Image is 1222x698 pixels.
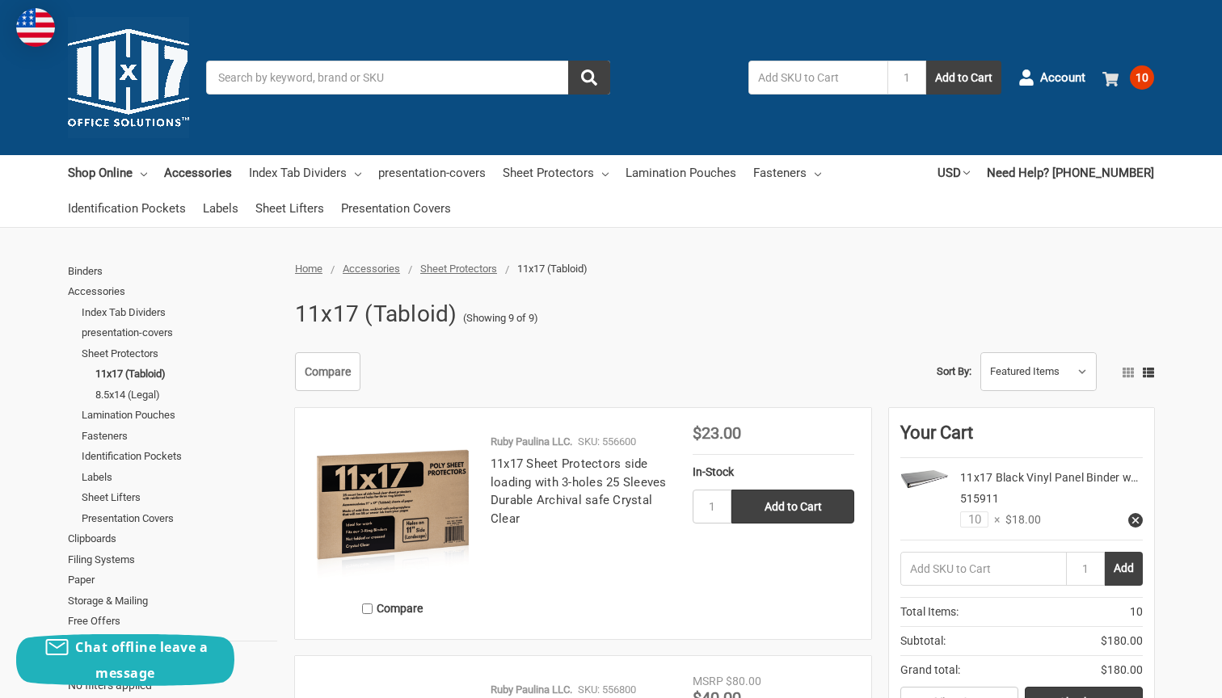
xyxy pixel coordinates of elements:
span: Account [1040,69,1085,87]
span: 10 [1130,603,1143,620]
a: Sheet Protectors [503,155,609,191]
p: Ruby Paulina LLC. [491,434,572,450]
input: Add to Cart [731,490,854,523]
a: Paper [68,570,277,591]
a: Lamination Pouches [626,155,736,191]
a: Storage & Mailing [68,591,277,612]
img: 11x17 Sheet Protectors side loading with 3-holes 25 Sleeves Durable Archival safe Crystal Clear [312,425,474,587]
a: Sheet Lifters [255,191,324,226]
span: $180.00 [1101,633,1143,650]
a: Shop Online [68,155,147,191]
span: Total Items: [900,603,959,620]
span: $18.00 [1000,511,1041,528]
span: Subtotal: [900,633,946,650]
a: Binders [68,261,277,282]
p: SKU: 556600 [578,434,636,450]
span: 10 [1130,65,1154,90]
span: 515911 [960,492,999,505]
img: 11x17.com [68,17,189,138]
a: USD [938,155,970,191]
span: $23.00 [693,423,741,443]
button: Add [1105,552,1143,586]
a: presentation-covers [378,155,486,191]
a: Presentation Covers [82,508,277,529]
a: Compare [295,352,360,391]
input: Add SKU to Cart [900,552,1066,586]
label: Compare [312,595,474,622]
img: 11x17 Binder Vinyl Panel with top opening pockets Featuring a 1" Angle-D Ring Black [900,469,949,489]
button: Add to Cart [926,61,1001,95]
a: Sheet Protectors [420,263,497,275]
a: 11x17 Black Vinyl Panel Binder w… [960,471,1138,484]
a: Identification Pockets [68,191,186,226]
div: MSRP [693,673,723,690]
p: SKU: 556800 [578,682,636,698]
a: Sheet Lifters [82,487,277,508]
input: Search by keyword, brand or SKU [206,61,610,95]
a: Fasteners [82,426,277,447]
a: Accessories [68,281,277,302]
a: 11x17 Sheet Protectors side loading with 3-holes 25 Sleeves Durable Archival safe Crystal Clear [491,456,667,526]
a: Free Offers [68,611,277,632]
h1: 11x17 (Tabloid) [295,293,457,335]
a: Labels [82,467,277,488]
input: Add SKU to Cart [748,61,887,95]
a: Home [295,263,322,275]
a: Presentation Covers [341,191,451,226]
a: Need Help? [PHONE_NUMBER] [987,155,1154,191]
div: In-Stock [693,464,854,481]
span: × [988,511,1000,528]
a: Index Tab Dividers [82,302,277,323]
a: Labels [203,191,238,226]
div: Your Cart [900,419,1143,458]
label: Sort By: [937,360,971,384]
input: Compare [362,603,373,614]
a: Identification Pockets [82,446,277,467]
a: Account [1018,57,1085,99]
p: Ruby Paulina LLC. [491,682,572,698]
span: 11x17 (Tabloid) [517,263,588,275]
img: duty and tax information for United States [16,8,55,47]
span: $80.00 [726,675,761,687]
a: 10 [1102,57,1154,99]
a: 8.5x14 (Legal) [95,385,277,406]
a: Sheet Protectors [82,343,277,364]
button: Chat offline leave a message [16,634,234,686]
a: Filing Systems [68,549,277,570]
a: Lamination Pouches [82,405,277,426]
a: Index Tab Dividers [249,155,361,191]
a: Fasteners [753,155,821,191]
span: Chat offline leave a message [75,638,208,682]
span: (Showing 9 of 9) [463,310,538,326]
a: presentation-covers [82,322,277,343]
a: Clipboards [68,528,277,549]
a: Accessories [164,155,232,191]
a: Accessories [343,263,400,275]
span: Grand total: [900,662,960,679]
iframe: Google Customer Reviews [1089,654,1222,698]
a: 11x17 (Tabloid) [95,364,277,385]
